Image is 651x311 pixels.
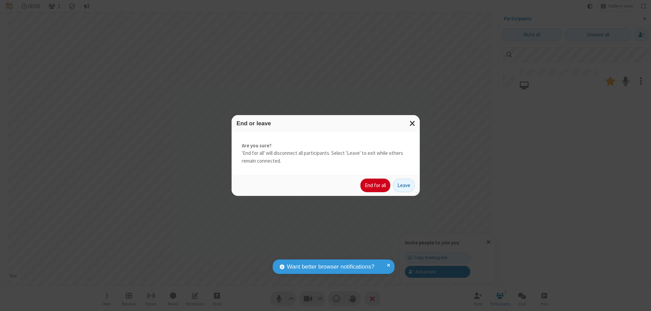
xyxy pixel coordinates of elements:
button: End for all [360,179,390,192]
span: Want better browser notifications? [287,262,374,271]
div: 'End for all' will disconnect all participants. Select 'Leave' to exit while others remain connec... [232,132,420,175]
button: Close modal [406,115,420,132]
h3: End or leave [237,120,415,127]
button: Leave [393,179,415,192]
strong: Are you sure? [242,142,410,150]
